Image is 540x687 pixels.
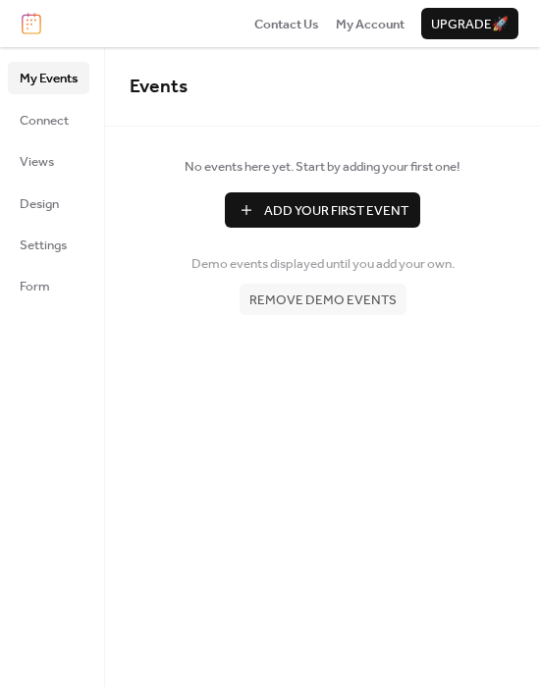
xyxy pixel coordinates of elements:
span: My Account [336,15,405,34]
a: Connect [8,104,89,135]
span: No events here yet. Start by adding your first one! [130,157,515,177]
span: Add Your First Event [264,201,408,221]
span: Views [20,152,54,172]
span: Demo events displayed until you add your own. [191,254,455,274]
span: My Events [20,69,78,88]
span: Connect [20,111,69,131]
img: logo [22,13,41,34]
a: Views [8,145,89,177]
span: Events [130,69,188,105]
a: My Events [8,62,89,93]
span: Contact Us [254,15,319,34]
button: Upgrade🚀 [421,8,518,39]
span: Upgrade 🚀 [431,15,509,34]
a: Design [8,187,89,219]
a: Add Your First Event [130,192,515,228]
a: Contact Us [254,14,319,33]
span: Settings [20,236,67,255]
button: Remove demo events [240,284,406,315]
button: Add Your First Event [225,192,420,228]
a: My Account [336,14,405,33]
span: Design [20,194,59,214]
a: Form [8,270,89,301]
span: Form [20,277,50,296]
span: Remove demo events [249,291,397,310]
a: Settings [8,229,89,260]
